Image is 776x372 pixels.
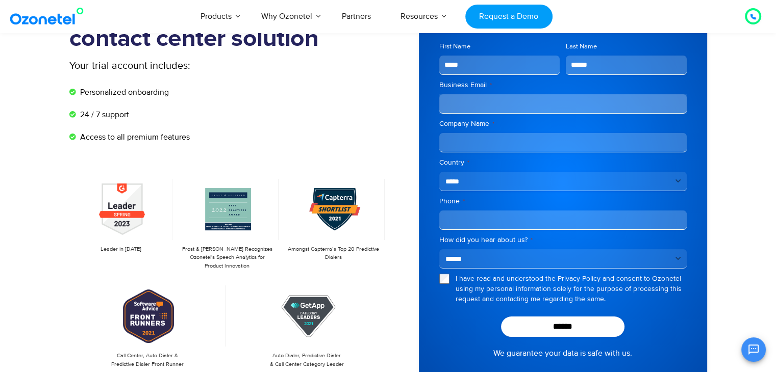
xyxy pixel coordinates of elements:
p: Amongst Capterra’s Top 20 Predictive Dialers [287,245,380,262]
p: Frost & [PERSON_NAME] Recognizes Ozonetel's Speech Analytics for Product Innovation [181,245,273,271]
p: Your trial account includes: [69,58,312,73]
a: Request a Demo [465,5,553,29]
label: Country [439,157,687,168]
label: How did you hear about us? [439,235,687,245]
p: Auto Dialer, Predictive Dialer & Call Center Category Leader [234,352,380,368]
span: 24 / 7 support [78,109,129,121]
p: Leader in [DATE] [74,245,167,254]
p: Call Center, Auto Dialer & Predictive Dialer Front Runner [74,352,221,368]
button: Open chat [741,337,766,362]
label: Business Email [439,80,687,90]
label: Phone [439,196,687,206]
span: Personalized onboarding [78,86,169,98]
label: I have read and understood the Privacy Policy and consent to Ozonetel using my personal informati... [456,274,687,304]
a: We guarantee your data is safe with us. [493,347,632,359]
label: First Name [439,42,560,51]
label: Last Name [566,42,687,51]
label: Company Name [439,119,687,129]
span: Access to all premium features [78,131,190,143]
